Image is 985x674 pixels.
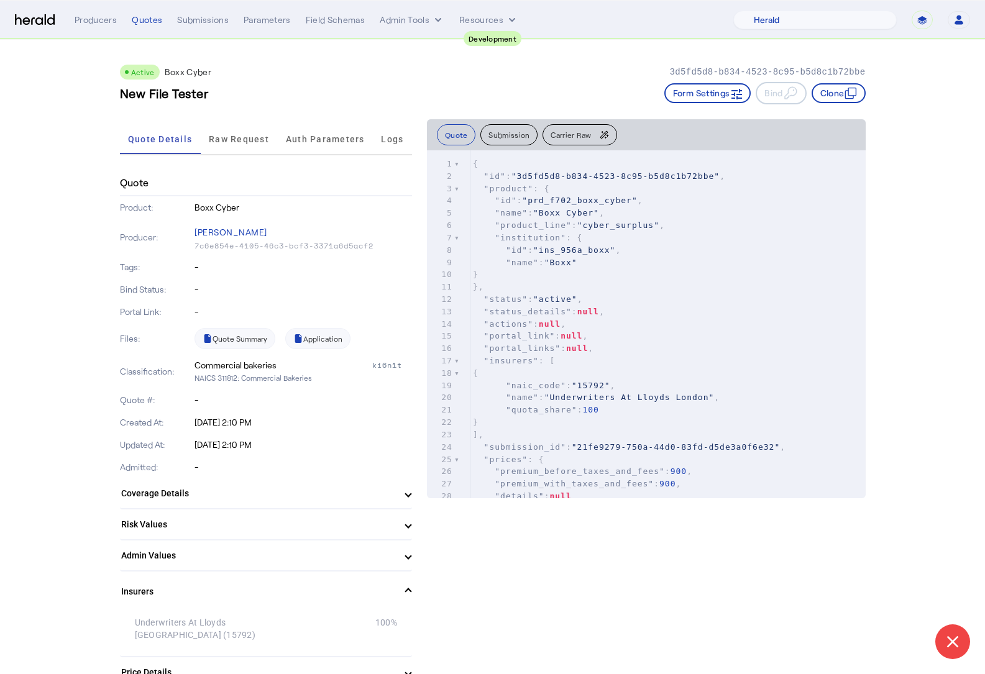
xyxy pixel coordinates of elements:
[506,393,539,402] span: "name"
[484,442,566,452] span: "submission_id"
[427,207,454,219] div: 5
[427,293,454,306] div: 12
[473,442,786,452] span: : ,
[209,135,269,143] span: Raw Request
[473,245,621,255] span: : ,
[473,221,665,230] span: : ,
[165,66,212,78] p: Boxx Cyber
[473,368,479,378] span: {
[473,405,599,414] span: :
[427,170,454,183] div: 2
[484,319,533,329] span: "actions"
[120,306,193,318] p: Portal Link:
[484,344,561,353] span: "portal_links"
[306,14,365,26] div: Field Schemas
[427,158,454,170] div: 1
[506,405,577,414] span: "quota_share"
[195,394,412,406] p: -
[121,518,396,531] mat-panel-title: Risk Values
[427,478,454,490] div: 27
[544,393,715,402] span: "Underwriters At Lloyds London"
[550,491,572,501] span: null
[120,461,193,473] p: Admitted:
[473,381,616,390] span: : ,
[120,439,193,451] p: Updated At:
[473,417,479,427] span: }
[459,14,518,26] button: Resources dropdown menu
[473,491,572,501] span: :
[177,14,229,26] div: Submissions
[120,84,209,102] h3: New File Tester
[427,355,454,367] div: 17
[437,124,476,145] button: Quote
[506,245,528,255] span: "id"
[473,356,556,365] span: : [
[427,465,454,478] div: 26
[473,282,484,291] span: },
[551,131,591,139] span: Carrier Raw
[120,201,193,214] p: Product:
[522,196,637,205] span: "prd_f702_boxx_cyber"
[244,14,291,26] div: Parameters
[195,241,412,251] p: 7c6e854e-4105-46c3-bcf3-3371a6d5acf2
[473,270,479,279] span: }
[577,221,659,230] span: "cyber_surplus"
[195,439,412,451] p: [DATE] 2:10 PM
[427,441,454,453] div: 24
[480,124,538,145] button: Submission
[195,328,275,349] a: Quote Summary
[427,453,454,466] div: 25
[372,359,412,371] div: ki6n1t
[473,307,605,316] span: : ,
[484,171,506,181] span: "id"
[195,306,412,318] p: -
[427,219,454,232] div: 6
[495,221,572,230] span: "product_line"
[473,258,577,267] span: :
[120,540,412,570] mat-expansion-panel-header: Admin Values
[380,14,444,26] button: internal dropdown menu
[506,258,539,267] span: "name"
[572,381,610,390] span: "15792"
[506,381,566,390] span: "naic_code"
[812,83,866,103] button: Clone
[120,416,193,429] p: Created At:
[473,319,566,329] span: : ,
[131,68,155,76] span: Active
[195,283,412,296] p: -
[427,391,454,404] div: 20
[120,283,193,296] p: Bind Status:
[473,393,720,402] span: : ,
[427,257,454,269] div: 9
[381,135,403,143] span: Logs
[511,171,720,181] span: "3d5fd5d8-b834-4523-8c95-b5d8c1b72bbe"
[75,14,117,26] div: Producers
[756,82,806,104] button: Bind
[120,394,193,406] p: Quote #:
[427,404,454,416] div: 21
[195,371,412,384] p: NAICS 311812: Commercial Bakeries
[427,306,454,318] div: 13
[473,208,605,217] span: : ,
[195,461,412,473] p: -
[495,479,654,488] span: "premium_with_taxes_and_fees"
[669,66,865,78] p: 3d5fd5d8-b834-4523-8c95-b5d8c1b72bbe
[572,442,780,452] span: "21fe9279-750a-44d0-83fd-d5de3a0f6e32"
[473,233,583,242] span: : {
[577,307,599,316] span: null
[427,194,454,207] div: 4
[121,549,396,562] mat-panel-title: Admin Values
[473,184,550,193] span: : {
[582,405,598,414] span: 100
[121,585,396,598] mat-panel-title: Insurers
[195,261,412,273] p: -
[427,244,454,257] div: 8
[473,331,588,340] span: : ,
[533,294,577,304] span: "active"
[15,14,55,26] img: Herald Logo
[427,281,454,293] div: 11
[561,331,582,340] span: null
[473,467,692,476] span: : ,
[539,319,561,329] span: null
[285,328,350,349] a: Application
